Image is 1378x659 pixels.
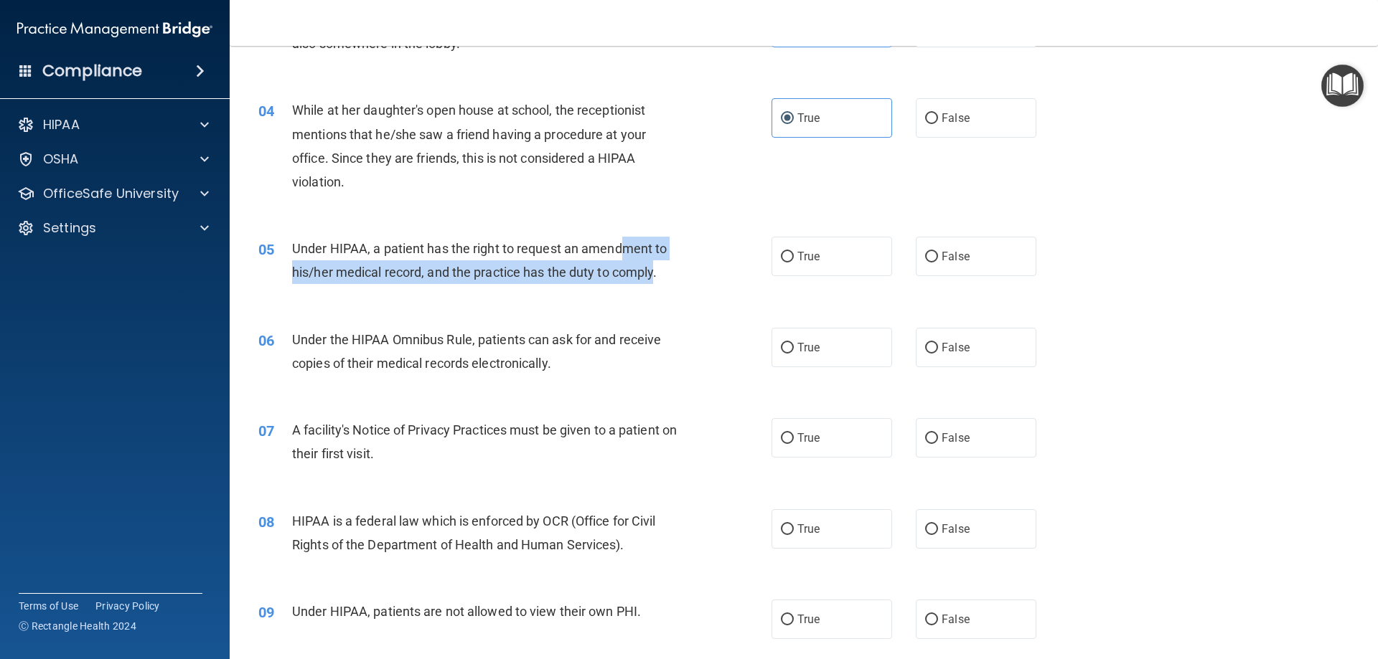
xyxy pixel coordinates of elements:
a: OSHA [17,151,209,168]
span: 05 [258,241,274,258]
input: True [781,252,794,262]
input: False [925,252,938,262]
input: False [925,343,938,354]
img: PMB logo [17,15,212,44]
span: 04 [258,103,274,120]
p: HIPAA [43,116,80,133]
h4: Compliance [42,61,142,81]
button: Open Resource Center [1321,65,1364,107]
span: False [942,250,970,263]
input: True [781,113,794,124]
p: Settings [43,219,96,237]
span: A facility's Notice of Privacy Practices must be given to a patient on their first visit. [292,422,677,461]
span: True [797,522,820,536]
span: True [797,341,820,354]
a: Terms of Use [19,599,78,613]
a: HIPAA [17,116,209,133]
input: False [925,524,938,535]
input: True [781,615,794,625]
input: False [925,433,938,444]
input: True [781,433,794,444]
span: Under the HIPAA Omnibus Rule, patients can ask for and receive copies of their medical records el... [292,332,661,371]
span: False [942,522,970,536]
a: Settings [17,219,209,237]
a: OfficeSafe University [17,185,209,202]
span: Ⓒ Rectangle Health 2024 [19,619,136,633]
span: HIPAA is a federal law which is enforced by OCR (Office for Civil Rights of the Department of Hea... [292,513,656,552]
input: True [781,524,794,535]
span: Under HIPAA, a patient has the right to request an amendment to his/her medical record, and the p... [292,241,667,280]
input: True [781,343,794,354]
span: True [797,250,820,263]
span: True [797,111,820,125]
span: 09 [258,604,274,621]
input: False [925,113,938,124]
span: False [942,612,970,626]
span: While at her daughter's open house at school, the receptionist mentions that he/she saw a friend ... [292,103,646,189]
p: OSHA [43,151,79,168]
input: False [925,615,938,625]
a: Privacy Policy [95,599,160,613]
span: 08 [258,513,274,531]
span: 06 [258,332,274,349]
span: False [942,341,970,354]
span: Under HIPAA, patients are not allowed to view their own PHI. [292,604,641,619]
p: OfficeSafe University [43,185,179,202]
span: False [942,111,970,125]
span: True [797,431,820,445]
span: True [797,612,820,626]
span: False [942,431,970,445]
span: 07 [258,422,274,440]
